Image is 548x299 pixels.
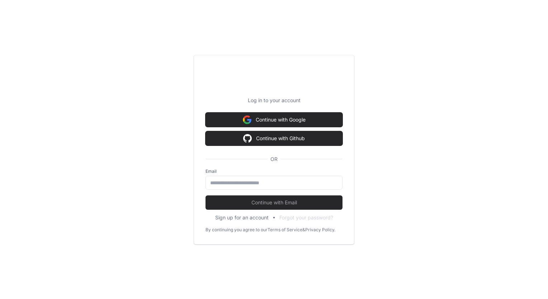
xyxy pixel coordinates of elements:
button: Continue with Google [205,113,342,127]
div: By continuing you agree to our [205,227,268,233]
button: Forgot your password? [279,214,333,221]
span: Continue with Email [205,199,342,206]
button: Continue with Github [205,131,342,146]
a: Privacy Policy. [305,227,335,233]
img: Sign in with google [243,131,252,146]
a: Terms of Service [268,227,302,233]
img: Sign in with google [243,113,251,127]
div: & [302,227,305,233]
button: Sign up for an account [215,214,269,221]
button: Continue with Email [205,195,342,210]
span: OR [268,156,280,163]
label: Email [205,169,342,174]
p: Log in to your account [205,97,342,104]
